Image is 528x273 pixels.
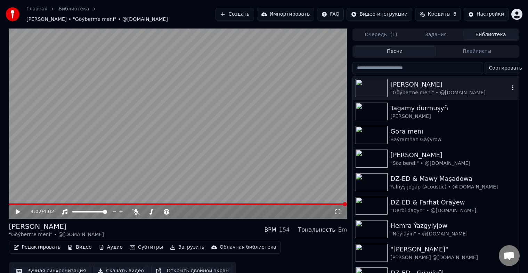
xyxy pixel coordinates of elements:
div: [PERSON_NAME] [390,80,509,89]
span: 4:02 [43,208,54,215]
span: 4:02 [31,208,41,215]
div: Тональность [298,226,335,234]
div: [PERSON_NAME] @[DOMAIN_NAME] [390,254,516,261]
button: Редактировать [11,242,64,252]
button: Видео-инструкции [347,8,412,21]
a: Библиотека [58,6,89,13]
div: / [31,208,47,215]
span: Сортировать [489,65,522,72]
img: youka [6,7,19,21]
div: 154 [279,226,290,234]
div: DZ-ED & Farhat Öräýew [390,198,516,207]
button: Импортировать [257,8,315,21]
div: [PERSON_NAME] [9,222,104,231]
button: Создать [216,8,254,21]
div: Настройки [477,11,504,18]
button: Настройки [464,8,509,21]
button: Плейлисты [436,46,518,56]
div: "Söz bereli" • @[DOMAIN_NAME] [390,160,516,167]
div: "Neýläýin" • @[DOMAIN_NAME] [390,231,516,238]
button: Субтитры [127,242,166,252]
div: "Göýberme meni" • @[DOMAIN_NAME] [390,89,509,96]
div: Открытый чат [499,245,520,266]
button: Кредиты6 [415,8,461,21]
button: Библиотека [463,30,518,40]
div: Ýalňyş jogap (Acoustic) • @[DOMAIN_NAME] [390,184,516,191]
div: "Göýberme meni" • @[DOMAIN_NAME] [9,231,104,238]
a: Главная [26,6,47,13]
div: DZ-ED & Mawy Maşadowa [390,174,516,184]
div: [PERSON_NAME] [390,150,516,160]
div: "[PERSON_NAME]" [390,244,516,254]
span: ( 1 ) [390,31,397,38]
button: Видео [65,242,95,252]
div: BPM [264,226,276,234]
div: Tagamy durmuşyň [390,103,516,113]
button: Аудио [96,242,125,252]
div: Hemra Ýazgylyjow [390,221,516,231]
div: Em [338,226,347,234]
button: Загрузить [167,242,207,252]
span: Кредиты [428,11,450,18]
button: Песни [354,46,436,56]
div: Облачная библиотека [220,244,276,251]
div: Baýramhan Gaýyrow [390,136,516,143]
nav: breadcrumb [26,6,216,23]
div: Gora meni [390,127,516,136]
button: Задания [408,30,463,40]
span: [PERSON_NAME] • "Göýberme meni" • @[DOMAIN_NAME] [26,16,168,23]
button: Очередь [354,30,408,40]
div: [PERSON_NAME] [390,113,516,120]
div: "Derbi dagyn" • @[DOMAIN_NAME] [390,207,516,214]
span: 6 [453,11,456,18]
button: FAQ [317,8,344,21]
